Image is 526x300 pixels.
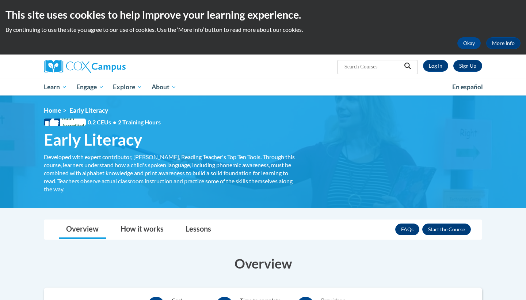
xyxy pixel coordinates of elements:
[72,79,108,95] a: Engage
[5,26,521,34] p: By continuing to use the site you agree to our use of cookies. Use the ‘More info’ button to read...
[344,62,402,71] input: Search Courses
[147,79,181,95] a: About
[44,60,183,73] a: Cox Campus
[44,254,482,273] h3: Overview
[486,37,521,49] a: More Info
[33,79,493,95] div: Main menu
[44,119,86,126] span: IACET Accredited
[44,153,296,193] div: Developed with expert contributor, [PERSON_NAME], Reading Teacher's Top Ten Tools. Through this c...
[118,119,161,125] span: 2 Training Hours
[44,83,67,91] span: Learn
[44,130,142,149] span: Early Literacy
[178,220,218,239] a: Lessons
[113,220,171,239] a: How it works
[395,224,419,235] a: FAQs
[59,220,106,239] a: Overview
[422,224,471,235] button: Enroll
[447,79,488,95] a: En español
[452,83,483,91] span: En español
[457,37,481,49] button: Okay
[39,79,72,95] a: Learn
[113,83,142,91] span: Explore
[108,79,147,95] a: Explore
[44,60,126,73] img: Cox Campus
[423,60,448,72] a: Log In
[5,7,521,22] h2: This site uses cookies to help improve your learning experience.
[88,118,161,126] span: 0.2 CEUs
[152,83,176,91] span: About
[76,83,104,91] span: Engage
[69,106,108,114] span: Early Literacy
[44,106,61,114] a: Home
[453,60,482,72] a: Register
[113,119,116,125] span: •
[402,62,413,72] button: Search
